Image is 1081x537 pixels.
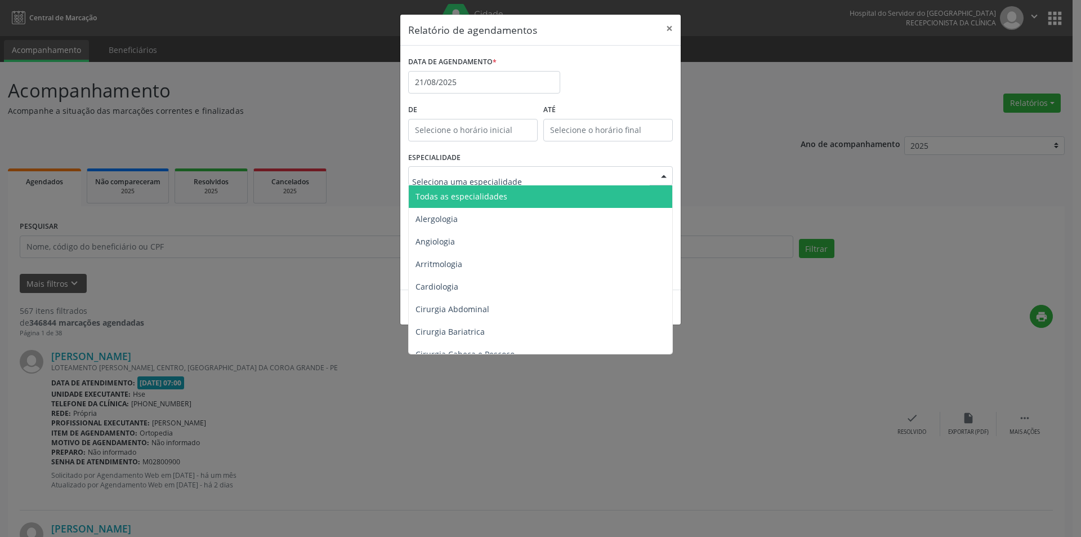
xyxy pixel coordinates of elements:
[416,304,489,314] span: Cirurgia Abdominal
[416,326,485,337] span: Cirurgia Bariatrica
[408,23,537,37] h5: Relatório de agendamentos
[408,119,538,141] input: Selecione o horário inicial
[416,191,507,202] span: Todas as especialidades
[416,214,458,224] span: Alergologia
[543,101,673,119] label: ATÉ
[412,170,650,193] input: Seleciona uma especialidade
[543,119,673,141] input: Selecione o horário final
[408,54,497,71] label: DATA DE AGENDAMENTO
[416,349,515,360] span: Cirurgia Cabeça e Pescoço
[408,101,538,119] label: De
[416,281,458,292] span: Cardiologia
[408,71,560,94] input: Selecione uma data ou intervalo
[416,259,462,269] span: Arritmologia
[416,236,455,247] span: Angiologia
[408,149,461,167] label: ESPECIALIDADE
[658,15,681,42] button: Close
